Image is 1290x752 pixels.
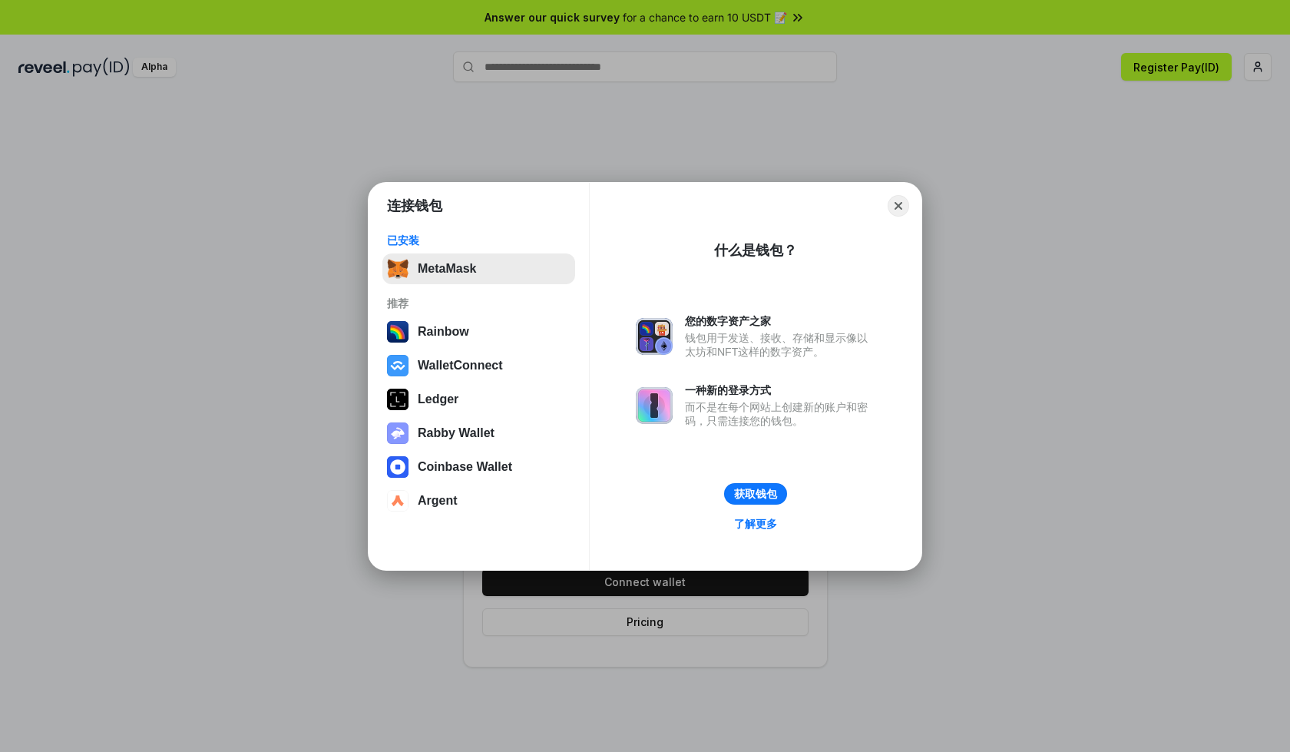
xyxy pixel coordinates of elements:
[387,296,571,310] div: 推荐
[418,494,458,508] div: Argent
[418,393,458,406] div: Ledger
[724,483,787,505] button: 获取钱包
[685,314,875,328] div: 您的数字资产之家
[714,241,797,260] div: 什么是钱包？
[636,318,673,355] img: svg+xml,%3Csvg%20xmlns%3D%22http%3A%2F%2Fwww.w3.org%2F2000%2Fsvg%22%20fill%3D%22none%22%20viewBox...
[685,331,875,359] div: 钱包用于发送、接收、存储和显示像以太坊和NFT这样的数字资产。
[382,384,575,415] button: Ledger
[387,422,408,444] img: svg+xml,%3Csvg%20xmlns%3D%22http%3A%2F%2Fwww.w3.org%2F2000%2Fsvg%22%20fill%3D%22none%22%20viewBox...
[382,316,575,347] button: Rainbow
[418,460,512,474] div: Coinbase Wallet
[387,234,571,247] div: 已安装
[382,253,575,284] button: MetaMask
[382,418,575,449] button: Rabby Wallet
[636,387,673,424] img: svg+xml,%3Csvg%20xmlns%3D%22http%3A%2F%2Fwww.w3.org%2F2000%2Fsvg%22%20fill%3D%22none%22%20viewBox...
[734,517,777,531] div: 了解更多
[888,195,909,217] button: Close
[387,258,408,280] img: svg+xml,%3Csvg%20fill%3D%22none%22%20height%3D%2233%22%20viewBox%3D%220%200%2035%2033%22%20width%...
[387,321,408,343] img: svg+xml,%3Csvg%20width%3D%22120%22%20height%3D%22120%22%20viewBox%3D%220%200%20120%20120%22%20fil...
[387,389,408,410] img: svg+xml,%3Csvg%20xmlns%3D%22http%3A%2F%2Fwww.w3.org%2F2000%2Fsvg%22%20width%3D%2228%22%20height%3...
[382,485,575,516] button: Argent
[418,359,503,373] div: WalletConnect
[685,400,875,428] div: 而不是在每个网站上创建新的账户和密码，只需连接您的钱包。
[387,456,408,478] img: svg+xml,%3Csvg%20width%3D%2228%22%20height%3D%2228%22%20viewBox%3D%220%200%2028%2028%22%20fill%3D...
[734,487,777,501] div: 获取钱包
[387,355,408,376] img: svg+xml,%3Csvg%20width%3D%2228%22%20height%3D%2228%22%20viewBox%3D%220%200%2028%2028%22%20fill%3D...
[382,452,575,482] button: Coinbase Wallet
[418,325,469,339] div: Rainbow
[418,426,495,440] div: Rabby Wallet
[418,262,476,276] div: MetaMask
[685,383,875,397] div: 一种新的登录方式
[387,197,442,215] h1: 连接钱包
[387,490,408,512] img: svg+xml,%3Csvg%20width%3D%2228%22%20height%3D%2228%22%20viewBox%3D%220%200%2028%2028%22%20fill%3D...
[725,514,786,534] a: 了解更多
[382,350,575,381] button: WalletConnect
